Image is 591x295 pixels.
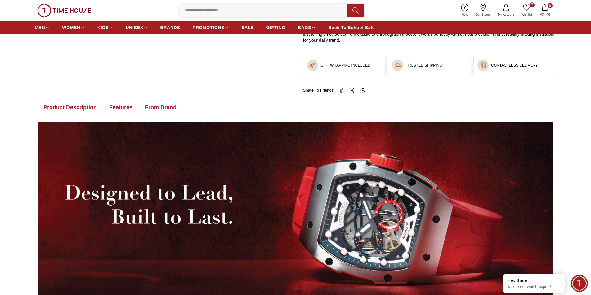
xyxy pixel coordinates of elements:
p: Talk to our watch expert! [507,284,560,289]
span: PROMOTIONS [193,24,225,31]
a: PROMOTIONS [193,22,229,33]
img: ... [310,62,316,68]
span: Back To School Sale [328,24,375,31]
span: Share To Friends [303,87,334,93]
a: MEN [35,22,50,33]
div: Chat Widget [571,275,588,292]
span: WOMEN [62,24,80,31]
span: SALE [241,24,254,31]
h3: GIFT WRAPPING INCLUDED [321,63,370,68]
img: ... [37,4,91,17]
h3: CONTACTLESS DELIVERY [491,63,538,68]
a: Our Stores [472,2,494,18]
a: GIFTING [266,22,285,33]
span: UNISEX [126,24,143,31]
span: Wishlist [519,12,535,17]
img: ... [395,62,401,68]
a: WOMEN [62,22,85,33]
h3: TRUSTED SHIPPING [406,63,442,68]
span: 7 [530,2,535,7]
a: 7Wishlist [518,2,536,18]
a: KIDS [97,22,113,33]
span: MEN [35,24,45,31]
button: From Brand [140,98,181,117]
div: Hey there! [507,277,560,284]
img: ... [480,62,486,68]
a: Back To School Sale [328,22,375,33]
a: BRANDS [160,22,180,33]
a: UNISEX [126,22,148,33]
span: My Account [495,12,517,17]
a: Help [458,2,472,18]
button: 5My Bag [536,3,554,18]
span: 5 [548,3,553,8]
a: SALE [241,22,254,33]
button: Features [104,98,137,117]
span: Our Stores [473,12,493,17]
span: GIFTING [266,24,285,31]
span: BRANDS [160,24,180,31]
span: Help [459,12,471,17]
span: My Bag [537,12,553,16]
span: KIDS [97,24,109,31]
a: BAGS [298,22,316,33]
span: BAGS [298,24,311,31]
button: Product Description [38,98,102,117]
